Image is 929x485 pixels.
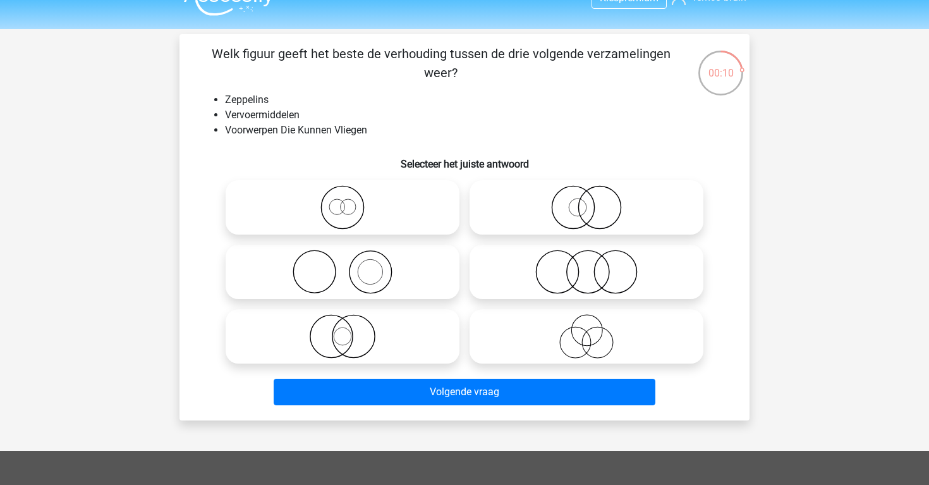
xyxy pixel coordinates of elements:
li: Voorwerpen Die Kunnen Vliegen [225,123,729,138]
h6: Selecteer het juiste antwoord [200,148,729,170]
li: Zeppelins [225,92,729,107]
li: Vervoermiddelen [225,107,729,123]
button: Volgende vraag [274,379,656,405]
p: Welk figuur geeft het beste de verhouding tussen de drie volgende verzamelingen weer? [200,44,682,82]
div: 00:10 [697,49,744,81]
